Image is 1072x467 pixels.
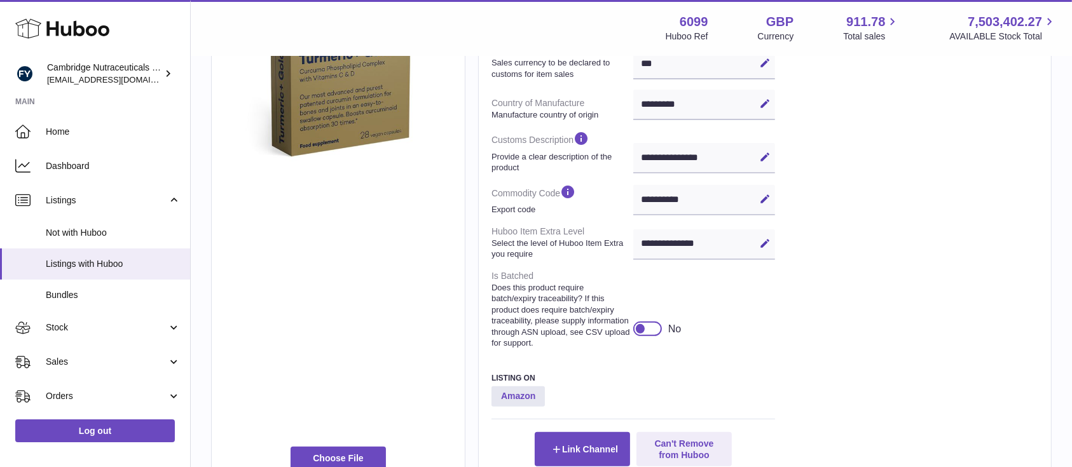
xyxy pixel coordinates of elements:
span: Listings with Huboo [46,258,181,270]
span: AVAILABLE Stock Total [949,30,1057,43]
span: Bundles [46,289,181,301]
strong: 6099 [680,13,708,30]
span: 911.78 [846,13,885,30]
strong: Select the level of Huboo Item Extra you require [491,238,630,260]
dt: Commodity Code [491,179,633,220]
strong: Provide a clear description of the product [491,151,630,173]
h3: Listing On [491,373,775,383]
div: Currency [758,30,794,43]
span: 7,503,402.27 [968,13,1042,30]
div: No [668,322,681,336]
a: 911.78 Total sales [843,13,900,43]
span: Total sales [843,30,900,43]
dt: Customs Price Currency [491,32,633,85]
div: Cambridge Nutraceuticals Ltd [47,62,161,86]
span: Sales [46,356,167,368]
strong: Manufacture country of origin [491,109,630,121]
strong: Does this product require batch/expiry traceability? If this product does require batch/expiry tr... [491,282,630,349]
span: Not with Huboo [46,227,181,239]
div: Huboo Ref [666,30,708,43]
button: Link Channel [535,432,630,466]
a: Log out [15,419,175,442]
a: 7,503,402.27 AVAILABLE Stock Total [949,13,1057,43]
dt: Country of Manufacture [491,92,633,125]
dt: Huboo Item Extra Level [491,220,633,265]
strong: Export code [491,204,630,215]
dt: Is Batched [491,265,633,354]
dt: Customs Description [491,125,633,178]
span: Home [46,126,181,138]
img: internalAdmin-6099@internal.huboo.com [15,64,34,83]
button: Can't Remove from Huboo [636,432,732,466]
span: Orders [46,390,167,402]
span: [EMAIL_ADDRESS][DOMAIN_NAME] [47,74,187,85]
span: Stock [46,321,167,334]
strong: Sales currency to be declared to customs for item sales [491,57,630,79]
span: Dashboard [46,160,181,172]
strong: Amazon [491,386,545,407]
strong: GBP [766,13,794,30]
span: Listings [46,194,167,206]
